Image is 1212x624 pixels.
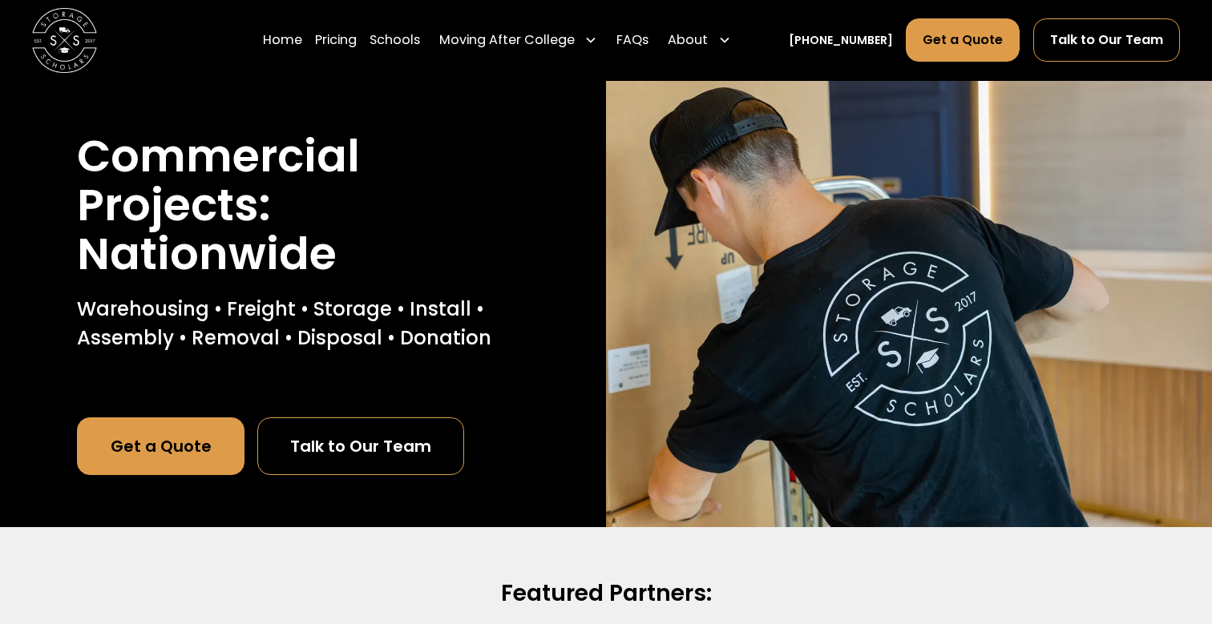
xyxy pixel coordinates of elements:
a: Talk to Our Team [257,417,465,475]
div: Moving After College [439,30,575,50]
a: Home [263,18,302,62]
div: Moving After College [433,18,604,62]
a: Schools [370,18,420,62]
a: Talk to Our Team [1033,18,1180,62]
img: Storage Scholars main logo [32,8,97,73]
div: About [661,18,737,62]
h1: Commercial Projects: Nationwide [77,132,529,279]
a: Get a Quote [906,18,1020,62]
a: FAQs [616,18,648,62]
div: About [668,30,708,50]
p: Warehousing • Freight • Storage • Install • Assembly • Removal • Disposal • Donation [77,295,529,352]
img: Nationwide commercial project movers. [606,81,1212,527]
h2: Featured Partners: [90,578,1122,608]
a: Pricing [315,18,357,62]
a: Get a Quote [77,417,244,475]
a: [PHONE_NUMBER] [789,32,893,49]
